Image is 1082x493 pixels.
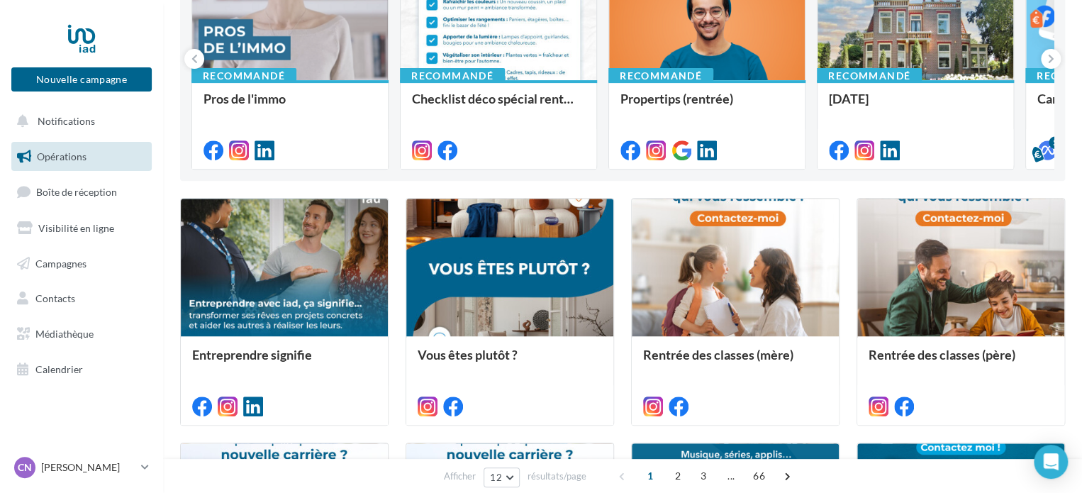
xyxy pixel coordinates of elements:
span: Boîte de réception [36,186,117,198]
div: Entreprendre signifie [192,348,377,376]
a: Contacts [9,284,155,314]
div: Vous êtes plutôt ? [418,348,602,376]
div: Recommandé [817,68,922,84]
span: 2 [667,465,689,487]
span: 12 [490,472,502,483]
div: [DATE] [829,92,1002,120]
span: Contacts [35,292,75,304]
a: Calendrier [9,355,155,384]
span: CN [18,460,32,475]
span: ... [720,465,742,487]
span: résultats/page [528,470,586,483]
a: CN [PERSON_NAME] [11,454,152,481]
span: 1 [639,465,662,487]
a: Médiathèque [9,319,155,349]
a: Visibilité en ligne [9,214,155,243]
div: Rentrée des classes (père) [869,348,1053,376]
span: Médiathèque [35,328,94,340]
span: Campagnes [35,257,87,269]
div: Pros de l'immo [203,92,377,120]
span: Visibilité en ligne [38,222,114,234]
span: Calendrier [35,363,83,375]
span: Opérations [37,150,87,162]
div: Rentrée des classes (mère) [643,348,827,376]
p: [PERSON_NAME] [41,460,135,475]
a: Boîte de réception [9,177,155,207]
div: Recommandé [608,68,713,84]
div: Checklist déco spécial rentrée [412,92,585,120]
div: 5 [1049,136,1061,149]
div: Recommandé [191,68,296,84]
div: Open Intercom Messenger [1034,445,1068,479]
span: 66 [747,465,771,487]
div: Recommandé [400,68,505,84]
div: Propertips (rentrée) [620,92,793,120]
a: Opérations [9,142,155,172]
span: Afficher [444,470,476,483]
button: Notifications [9,106,149,136]
span: 3 [692,465,715,487]
button: Nouvelle campagne [11,67,152,92]
span: Notifications [38,115,95,127]
button: 12 [484,467,520,487]
a: Campagnes [9,249,155,279]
